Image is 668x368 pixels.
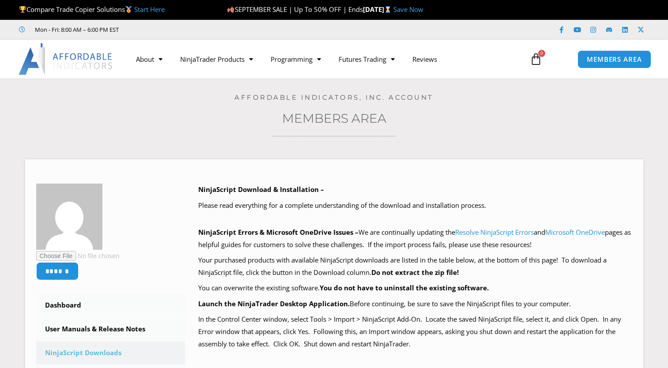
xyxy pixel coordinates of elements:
a: Members Area [282,111,386,126]
a: 0 [517,46,555,72]
a: User Manuals & Release Notes [36,318,185,341]
p: In the Control Center window, select Tools > Import > NinjaScript Add-On. Locate the saved NinjaS... [198,313,632,350]
b: NinjaScript Errors & Microsoft OneDrive Issues – [198,228,359,237]
iframe: Customer reviews powered by Trustpilot [131,25,264,34]
a: NinjaScript Downloads [36,342,185,364]
a: Affordable Indicators, Inc. Account [234,93,434,101]
a: Start Here [134,5,165,14]
span: Compare Trade Copier Solutions [19,5,165,14]
p: You can overwrite the existing software. [198,282,632,294]
p: Before continuing, be sure to save the NinjaScript files to your computer. [198,298,632,310]
b: NinjaScript Download & Installation – [198,185,324,194]
a: Futures Trading [330,49,404,69]
b: You do not have to uninstall the existing software. [320,283,489,292]
a: Programming [262,49,330,69]
img: 🥇 [125,6,132,13]
strong: [DATE] [363,5,393,14]
p: Your purchased products with available NinjaScript downloads are listed in the table below, at th... [198,254,632,279]
b: Launch the NinjaTrader Desktop Application. [198,299,350,308]
nav: Menu [127,49,521,69]
a: Save Now [393,5,423,14]
a: Microsoft OneDrive [545,228,605,237]
img: 80b15d6c145b6ec56969e90c4d57764840cebe4ff31427b98e576bff718f32d9 [36,184,102,250]
img: 🏆 [19,6,26,13]
a: Resolve NinjaScript Errors [455,228,534,237]
img: 🍂 [227,6,234,13]
a: Reviews [404,49,446,69]
span: Mon - Fri: 8:00 AM – 6:00 PM EST [33,24,119,35]
p: We are continually updating the and pages as helpful guides for customers to solve these challeng... [198,226,632,251]
a: About [127,49,171,69]
b: Do not extract the zip file! [371,268,459,277]
span: 0 [538,50,545,57]
span: MEMBERS AREA [587,56,642,63]
span: SEPTEMBER SALE | Up To 50% OFF | Ends [227,5,362,14]
img: LogoAI | Affordable Indicators – NinjaTrader [19,43,113,75]
img: ⌛ [385,6,391,13]
a: Dashboard [36,294,185,317]
a: MEMBERS AREA [577,50,651,68]
p: Please read everything for a complete understanding of the download and installation process. [198,199,632,212]
a: NinjaTrader Products [171,49,262,69]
